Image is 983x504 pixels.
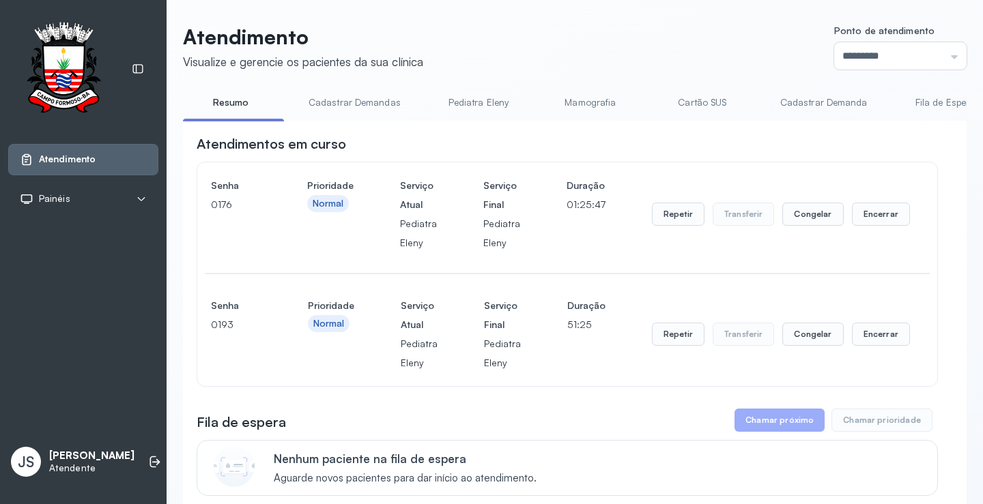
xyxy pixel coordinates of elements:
[567,296,606,315] h4: Duração
[767,91,881,114] a: Cadastrar Demanda
[183,91,279,114] a: Resumo
[400,214,437,252] p: Pediatra Eleny
[307,176,354,195] h4: Prioridade
[652,323,704,346] button: Repetir
[782,203,843,226] button: Congelar
[543,91,638,114] a: Mamografia
[431,91,526,114] a: Pediatra Eleny
[211,195,261,214] p: 0176
[211,315,261,334] p: 0193
[274,451,537,466] p: Nenhum paciente na fila de espera
[484,296,521,334] h4: Serviço Final
[831,409,932,432] button: Chamar prioridade
[183,55,423,69] div: Visualize e gerencie os pacientes da sua clínica
[400,176,437,214] h4: Serviço Atual
[735,409,825,432] button: Chamar próximo
[39,153,96,165] span: Atendimento
[484,334,521,372] p: Pediatra Eleny
[852,203,910,226] button: Encerrar
[39,193,70,205] span: Painéis
[313,318,345,329] div: Normal
[211,176,261,195] h4: Senha
[401,296,438,334] h4: Serviço Atual
[211,296,261,315] h4: Senha
[782,323,843,346] button: Congelar
[652,203,704,226] button: Repetir
[183,25,423,49] p: Atendimento
[655,91,750,114] a: Cartão SUS
[197,413,286,432] h3: Fila de espera
[483,176,520,214] h4: Serviço Final
[214,446,255,487] img: Imagem de CalloutCard
[713,203,775,226] button: Transferir
[313,198,344,209] div: Normal
[14,22,113,117] img: Logotipo do estabelecimento
[197,134,346,153] h3: Atendimentos em curso
[834,25,935,36] span: Ponto de atendimento
[483,214,520,252] p: Pediatra Eleny
[567,315,606,334] p: 51:25
[713,323,775,346] button: Transferir
[308,296,354,315] h4: Prioridade
[401,334,438,372] p: Pediatra Eleny
[49,449,134,462] p: [PERSON_NAME]
[852,323,910,346] button: Encerrar
[20,153,147,166] a: Atendimento
[274,472,537,485] span: Aguarde novos pacientes para dar início ao atendimento.
[295,91,414,114] a: Cadastrar Demandas
[567,176,606,195] h4: Duração
[49,462,134,474] p: Atendente
[567,195,606,214] p: 01:25:47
